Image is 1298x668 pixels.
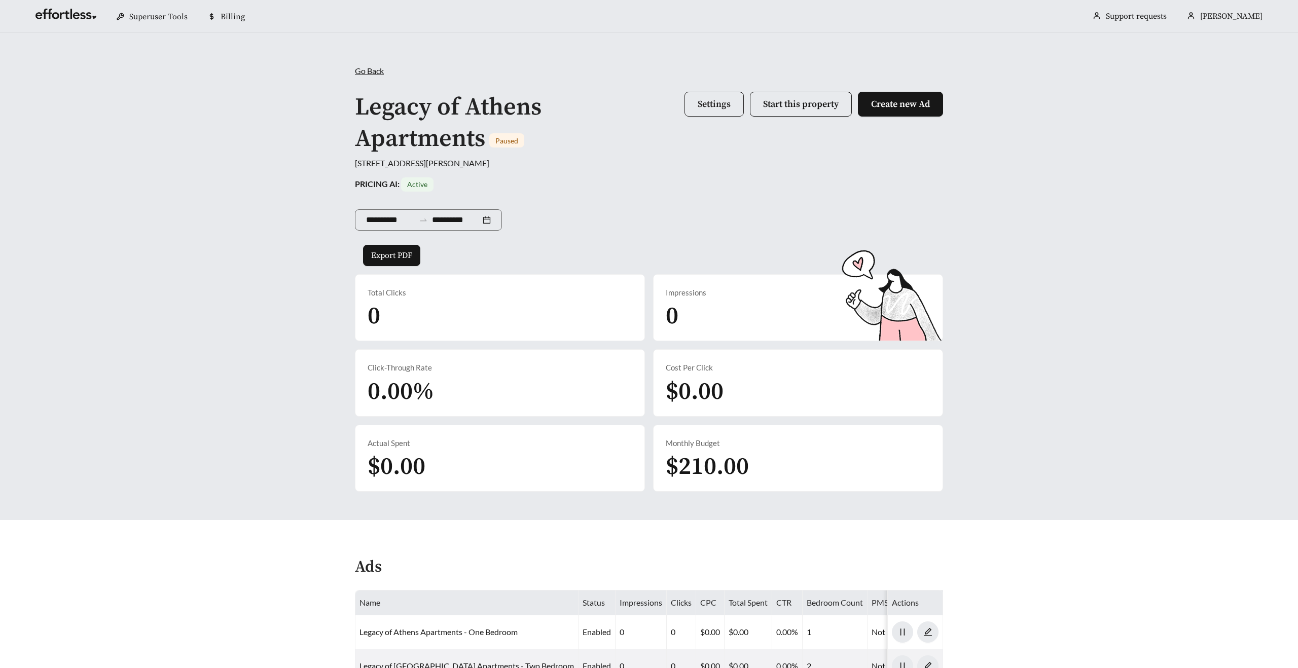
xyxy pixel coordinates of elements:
a: Legacy of Athens Apartments - One Bedroom [359,627,518,637]
th: Status [579,590,616,615]
th: Impressions [616,590,667,615]
span: Start this property [763,98,839,110]
div: Impressions [666,287,930,299]
span: 0 [368,301,380,331]
td: $0.00 [696,615,725,649]
button: Settings [684,92,744,117]
div: Cost Per Click [666,362,930,374]
span: Settings [698,98,731,110]
td: 0 [616,615,667,649]
span: enabled [583,627,611,637]
a: Support requests [1106,11,1167,21]
span: $0.00 [368,452,425,482]
td: 0 [667,615,696,649]
span: $0.00 [666,377,724,407]
button: Create new Ad [858,92,943,117]
span: to [419,215,428,225]
span: Create new Ad [871,98,930,110]
span: Paused [495,136,518,145]
td: 1 [803,615,868,649]
th: Clicks [667,590,696,615]
span: edit [918,627,938,637]
th: Actions [888,590,943,615]
div: Click-Through Rate [368,362,632,374]
span: [PERSON_NAME] [1200,11,1263,21]
td: $0.00 [725,615,772,649]
div: Monthly Budget [666,437,930,449]
button: Export PDF [363,245,420,266]
div: [STREET_ADDRESS][PERSON_NAME] [355,157,943,169]
th: Name [355,590,579,615]
button: edit [917,621,939,643]
span: swap-right [419,215,428,225]
span: pause [892,627,913,637]
h4: Ads [355,559,382,576]
div: Actual Spent [368,437,632,449]
span: Billing [221,12,245,22]
button: pause [892,621,913,643]
th: Total Spent [725,590,772,615]
td: Not Set [868,615,959,649]
span: 0.00% [368,377,434,407]
span: CTR [776,598,791,607]
th: Bedroom Count [803,590,868,615]
div: Total Clicks [368,287,632,299]
span: Export PDF [371,249,412,262]
strong: PRICING AI: [355,179,434,189]
a: edit [917,627,939,637]
button: Start this property [750,92,852,117]
span: $210.00 [666,452,749,482]
h1: Legacy of Athens Apartments [355,92,542,154]
td: 0.00% [772,615,803,649]
span: Go Back [355,66,384,76]
th: PMS/Scraper Unit Price [868,590,959,615]
span: Superuser Tools [129,12,188,22]
span: Active [407,180,427,189]
span: CPC [700,598,716,607]
span: 0 [666,301,678,331]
